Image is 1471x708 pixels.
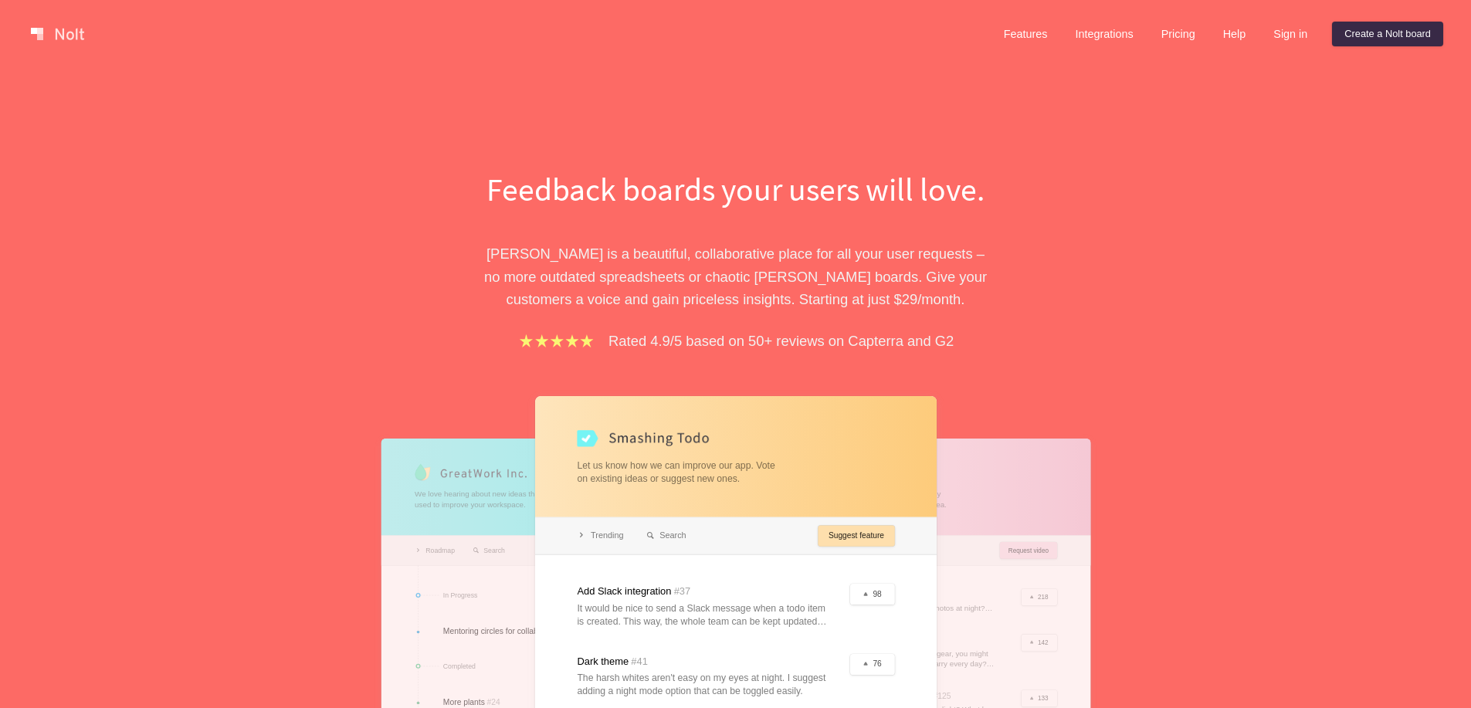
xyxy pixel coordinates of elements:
[608,330,954,352] p: Rated 4.9/5 based on 50+ reviews on Capterra and G2
[1332,22,1443,46] a: Create a Nolt board
[1149,22,1208,46] a: Pricing
[1063,22,1145,46] a: Integrations
[991,22,1060,46] a: Features
[517,332,596,350] img: stars.b067e34983.png
[1261,22,1320,46] a: Sign in
[469,242,1002,310] p: [PERSON_NAME] is a beautiful, collaborative place for all your user requests – no more outdated s...
[469,167,1002,212] h1: Feedback boards your users will love.
[1211,22,1259,46] a: Help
